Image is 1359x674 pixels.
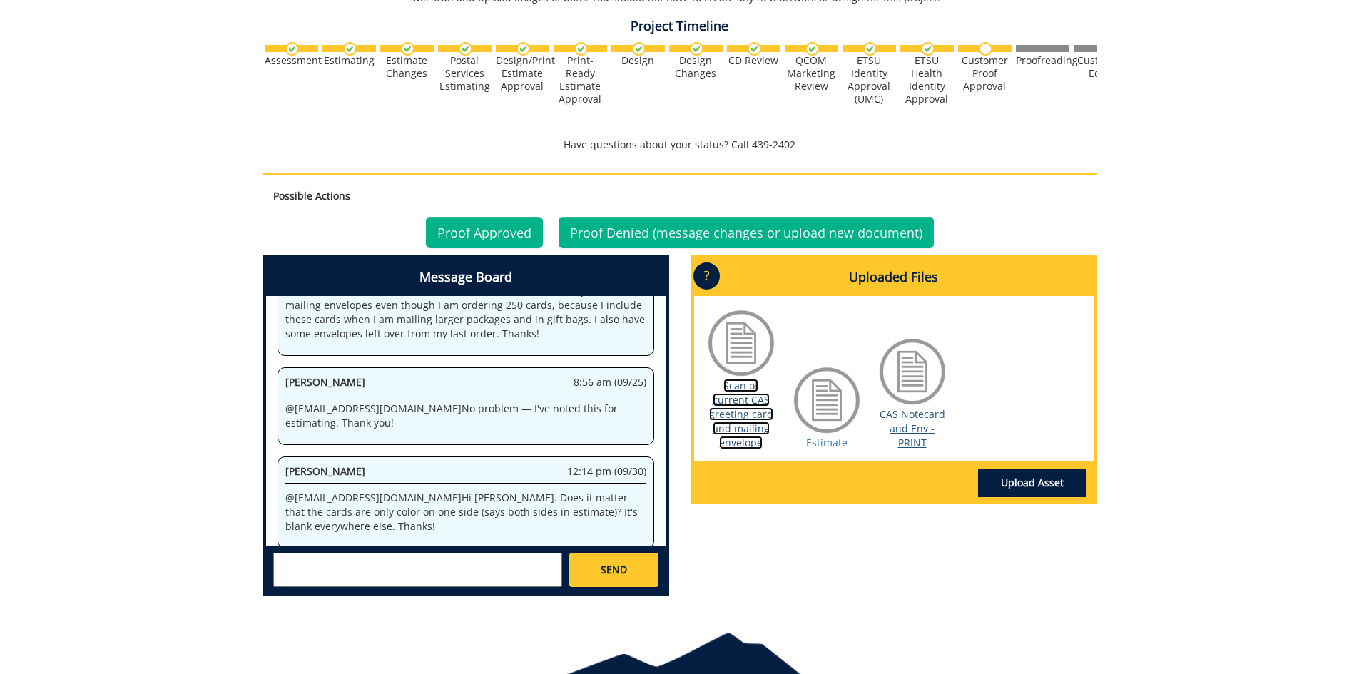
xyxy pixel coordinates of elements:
img: checkmark [459,42,472,56]
span: 12:14 pm (09/30) [567,464,646,479]
span: [PERSON_NAME] [285,375,365,389]
div: Design Changes [669,54,723,80]
img: checkmark [805,42,819,56]
a: CAS Notecard and Env - PRINT [880,407,945,449]
textarea: messageToSend [273,553,562,587]
div: Estimate Changes [380,54,434,80]
div: Assessment [265,54,318,67]
div: Design/Print Estimate Approval [496,54,549,93]
div: ETSU Identity Approval (UMC) [843,54,896,106]
img: checkmark [748,42,761,56]
div: Customer Proof Approval [958,54,1012,93]
a: Upload Asset [978,469,1086,497]
a: Scan of current CAS greeting card and mailing envelope [709,379,773,449]
span: SEND [601,563,627,577]
span: 8:56 am (09/25) [574,375,646,389]
h4: Message Board [266,259,666,296]
div: Estimating [322,54,376,67]
div: CD Review [727,54,780,67]
p: ? [693,262,720,290]
img: no [979,42,992,56]
strong: Possible Actions [273,189,350,203]
img: checkmark [285,42,299,56]
div: QCOM Marketing Review [785,54,838,93]
img: checkmark [343,42,357,56]
div: Proofreading [1016,54,1069,67]
div: Print-Ready Estimate Approval [554,54,607,106]
div: Customer Edits [1074,54,1127,80]
img: checkmark [516,42,530,56]
img: checkmark [921,42,935,56]
div: Design [611,54,665,67]
img: checkmark [401,42,414,56]
h4: Project Timeline [263,19,1097,34]
h4: Uploaded Files [694,259,1094,296]
a: Estimate [806,436,848,449]
img: checkmark [632,42,646,56]
a: Proof Approved [426,217,543,248]
img: checkmark [863,42,877,56]
p: @ [EMAIL_ADDRESS][DOMAIN_NAME] No problem — I've noted this for estimating. Thank you! [285,402,646,430]
div: ETSU Health Identity Approval [900,54,954,106]
p: Have questions about your status? Call 439-2402 [263,138,1097,152]
img: checkmark [690,42,703,56]
a: Proof Denied (message changes or upload new document) [559,217,934,248]
p: @ [EMAIL_ADDRESS][DOMAIN_NAME] Hi [PERSON_NAME]. Does it matter that the cards are only color on ... [285,491,646,533]
div: Postal Services Estimating [438,54,492,93]
span: [PERSON_NAME] [285,464,365,478]
a: SEND [569,553,658,587]
img: checkmark [574,42,588,56]
p: @ [EMAIL_ADDRESS][DOMAIN_NAME] Hi [PERSON_NAME]. I only need 50 mailing envelopes even though I a... [285,284,646,341]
